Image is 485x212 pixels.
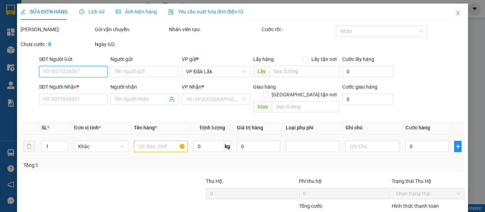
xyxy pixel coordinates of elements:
b: 0 [48,41,51,47]
label: Cước lấy hàng [342,56,374,62]
div: VP gửi [182,55,250,63]
span: user-add [169,96,175,102]
input: Cước lấy hàng [342,66,393,77]
input: Dọc đường [272,101,339,112]
span: down [62,147,66,151]
span: Increase Value [60,141,68,146]
div: Cước rồi : [262,26,334,33]
div: Phí thu hộ [299,177,390,188]
div: Tổng: 1 [23,161,188,169]
div: SĐT Người Gửi [39,55,108,63]
span: clock-circle [79,9,84,14]
label: Hình thức thanh toán [392,203,439,209]
span: SỬA ĐƠN HÀNG [21,9,68,15]
span: Lịch sử [79,9,104,15]
span: edit [21,9,26,14]
span: Giao [253,101,272,112]
span: Khác [78,141,124,152]
span: Định lượng [200,125,225,130]
th: Loại phụ phí [283,121,343,135]
span: Tổng cước [299,203,322,209]
div: Gói vận chuyển: [95,26,168,33]
span: plus [454,144,461,149]
span: Lấy hàng [253,56,274,62]
button: plus [454,141,462,152]
span: Lấy tận nơi [309,55,339,63]
div: [PERSON_NAME]: [21,26,93,33]
input: VD: Bàn, Ghế [134,141,188,152]
div: Trạng thái Thu Hộ [392,177,464,185]
input: Cước giao hàng [342,94,393,105]
span: Giá trị hàng [237,125,263,130]
span: VP Đắk Lắk [186,66,246,77]
span: Yêu cầu xuất hóa đơn điện tử [168,9,243,15]
span: close [455,10,461,16]
span: Thu Hộ [206,178,222,184]
span: up [62,142,66,146]
span: [GEOGRAPHIC_DATA] tận nơi [269,91,339,99]
button: Close [448,4,468,23]
span: Lấy [253,66,269,77]
span: Chọn trạng thái [396,188,460,199]
span: Cước hàng [405,125,430,130]
span: SL [42,125,47,130]
span: Decrease Value [60,146,68,152]
span: VP Nhận [182,84,202,90]
div: Người gửi [110,55,179,63]
th: Ghi chú [343,121,402,135]
span: picture [116,9,121,14]
span: kg [224,141,231,152]
span: Ảnh kiện hàng [116,9,157,15]
label: Cước giao hàng [342,84,377,90]
span: Giao hàng [253,84,276,90]
div: SĐT Người Nhận [39,83,108,91]
button: delete [23,141,35,152]
div: Người nhận [110,83,179,91]
div: Ngày GD: [95,40,168,48]
span: Đơn vị tính [74,125,100,130]
span: Tên hàng [134,125,157,130]
input: Ghi Chú [345,141,399,152]
div: Chưa cước : [21,40,93,48]
input: Dọc đường [269,66,339,77]
img: icon [168,9,174,15]
div: Nhân viên tạo: [169,26,260,33]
